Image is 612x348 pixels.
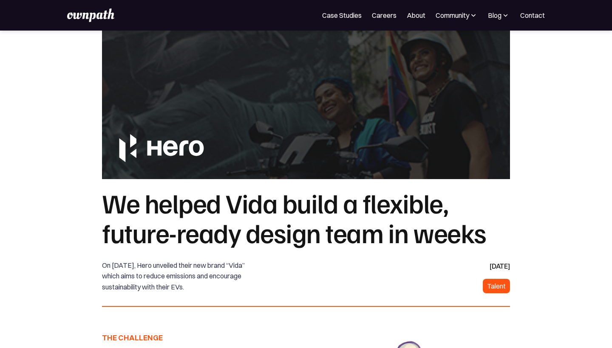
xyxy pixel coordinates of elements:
[488,10,501,20] div: Blog
[102,332,304,343] h5: THE CHALLENGE
[322,10,362,20] a: Case Studies
[487,280,506,292] div: Talent
[102,188,510,247] h1: We helped Vida build a flexible, future-ready design team in weeks
[102,260,263,293] div: On [DATE], Hero unveiled their new brand “Vida” which aims to reduce emissions and encourage sust...
[490,260,510,272] div: [DATE]
[372,10,397,20] a: Careers
[436,10,469,20] div: Community
[488,10,510,20] div: Blog
[407,10,425,20] a: About
[436,10,478,20] div: Community
[520,10,545,20] a: Contact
